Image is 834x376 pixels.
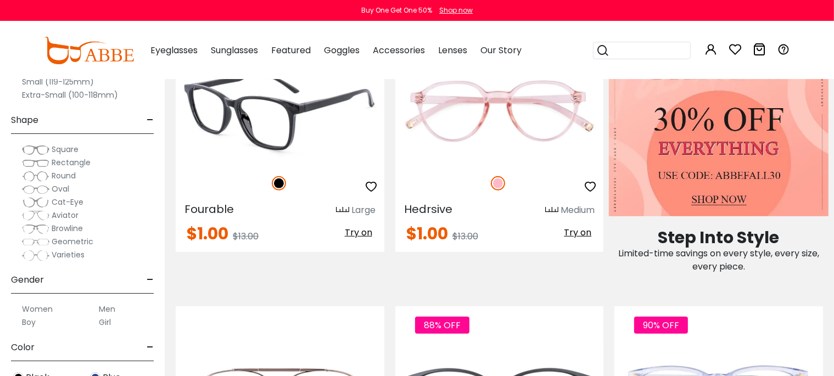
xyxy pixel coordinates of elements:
[147,334,154,361] span: -
[561,226,595,240] button: Try on
[187,222,228,245] span: $1.00
[22,250,49,261] img: Varieties.png
[22,88,118,102] label: Extra-Small (100-118mm)
[564,226,591,239] span: Try on
[176,60,384,164] img: Black Fourable - Plastic ,Universal Bridge Fit
[52,170,76,181] span: Round
[439,5,473,15] div: Shop now
[345,226,372,239] span: Try on
[211,44,258,57] span: Sunglasses
[491,176,505,190] img: Pink
[438,44,467,57] span: Lenses
[618,247,819,273] span: Limited-time savings on every style, every size, every piece.
[184,201,234,217] span: Fourable
[52,210,79,221] span: Aviator
[52,236,93,247] span: Geometric
[658,226,780,249] span: Step Into Style
[11,107,38,133] span: Shape
[147,267,154,293] span: -
[342,226,376,240] button: Try on
[271,44,311,57] span: Featured
[11,334,35,361] span: Color
[52,144,79,155] span: Square
[22,302,53,316] label: Women
[545,206,558,215] img: size ruler
[22,171,49,182] img: Round.png
[22,197,49,208] img: Cat-Eye.png
[99,316,111,329] label: Girl
[434,5,473,15] a: Shop now
[99,302,115,316] label: Men
[609,20,829,216] img: Fall Fashion Sale
[404,201,452,217] span: Hedrsive
[52,197,83,207] span: Cat-Eye
[415,317,469,334] span: 88% OFF
[22,223,49,234] img: Browline.png
[22,316,36,329] label: Boy
[336,206,349,215] img: size ruler
[373,44,425,57] span: Accessories
[22,144,49,155] img: Square.png
[324,44,360,57] span: Goggles
[52,223,83,234] span: Browline
[406,222,448,245] span: $1.00
[22,237,49,248] img: Geometric.png
[52,157,91,168] span: Rectangle
[44,37,134,64] img: abbeglasses.com
[561,204,595,217] div: Medium
[233,230,259,243] span: $13.00
[52,249,85,260] span: Varieties
[361,5,432,15] div: Buy One Get One 50%
[52,183,69,194] span: Oval
[22,75,94,88] label: Small (119-125mm)
[22,210,49,221] img: Aviator.png
[452,230,478,243] span: $13.00
[351,204,376,217] div: Large
[11,267,44,293] span: Gender
[22,158,49,169] img: Rectangle.png
[480,44,522,57] span: Our Story
[22,184,49,195] img: Oval.png
[272,176,286,190] img: Black
[147,107,154,133] span: -
[634,317,688,334] span: 90% OFF
[150,44,198,57] span: Eyeglasses
[395,60,604,164] img: Pink Hedrsive - Plastic ,Universal Bridge Fit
